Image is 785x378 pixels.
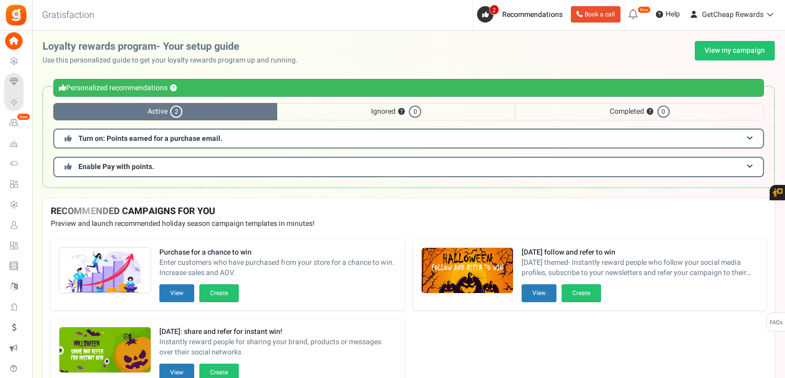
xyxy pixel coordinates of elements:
[652,6,684,23] a: Help
[53,103,277,120] span: Active
[657,106,670,118] span: 0
[502,9,563,20] span: Recommendations
[522,258,759,278] span: [DATE] themed- Instantly reward people who follow your social media profiles, subscribe to your n...
[170,106,182,118] span: 2
[647,109,653,115] button: ?
[695,41,775,60] a: View my campaign
[409,106,421,118] span: 0
[51,206,767,217] h4: RECOMMENDED CAMPAIGNS FOR YOU
[53,79,764,97] div: Personalized recommendations
[5,4,28,27] img: Gratisfaction
[277,103,515,120] span: Ignored
[199,284,239,302] button: Create
[78,133,222,144] span: Turn on: Points earned for a purchase email.
[422,248,513,294] img: Recommended Campaigns
[159,327,397,337] strong: [DATE]: share and refer for instant win!
[31,5,106,26] h3: Gratisfaction
[4,114,28,132] a: New
[637,6,651,13] em: New
[159,247,397,258] strong: Purchase for a chance to win
[159,258,397,278] span: Enter customers who have purchased from your store for a chance to win. Increase sales and AOV.
[78,161,154,172] span: Enable Pay with points.
[159,284,194,302] button: View
[663,9,680,19] span: Help
[159,337,397,358] span: Instantly reward people for sharing your brand, products or messages over their social networks
[769,313,783,332] span: FAQs
[17,113,30,120] em: New
[43,55,306,66] p: Use this personalized guide to get your loyalty rewards program up and running.
[522,284,556,302] button: View
[702,9,763,20] span: GetCheap Rewards
[522,247,759,258] strong: [DATE] follow and refer to win
[562,284,601,302] button: Create
[51,219,767,229] p: Preview and launch recommended holiday season campaign templates in minutes!
[43,41,306,52] h2: Loyalty rewards program- Your setup guide
[571,6,621,23] a: Book a call
[398,109,405,115] button: ?
[59,327,151,373] img: Recommended Campaigns
[477,6,567,23] a: 2 Recommendations
[59,248,151,294] img: Recommended Campaigns
[489,5,499,15] span: 2
[170,85,177,92] button: ?
[515,103,764,120] span: Completed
